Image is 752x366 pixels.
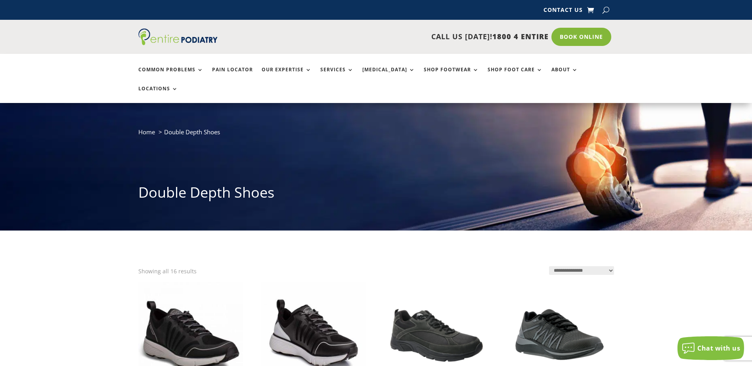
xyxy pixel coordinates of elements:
img: logo (1) [138,29,218,45]
p: Showing all 16 results [138,266,197,276]
a: Home [138,128,155,136]
span: Double Depth Shoes [164,128,220,136]
h1: Double Depth Shoes [138,183,614,206]
span: Chat with us [697,344,740,353]
a: About [551,67,578,84]
span: 1800 4 ENTIRE [492,32,549,41]
button: Chat with us [677,336,744,360]
a: Our Expertise [262,67,312,84]
a: Contact Us [543,7,583,16]
a: Shop Foot Care [488,67,543,84]
a: Locations [138,86,178,103]
a: [MEDICAL_DATA] [362,67,415,84]
a: Common Problems [138,67,203,84]
nav: breadcrumb [138,127,614,143]
a: Book Online [551,28,611,46]
a: Entire Podiatry [138,39,218,47]
select: Shop order [549,266,614,275]
a: Shop Footwear [424,67,479,84]
a: Services [320,67,354,84]
a: Pain Locator [212,67,253,84]
p: CALL US [DATE]! [248,32,549,42]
